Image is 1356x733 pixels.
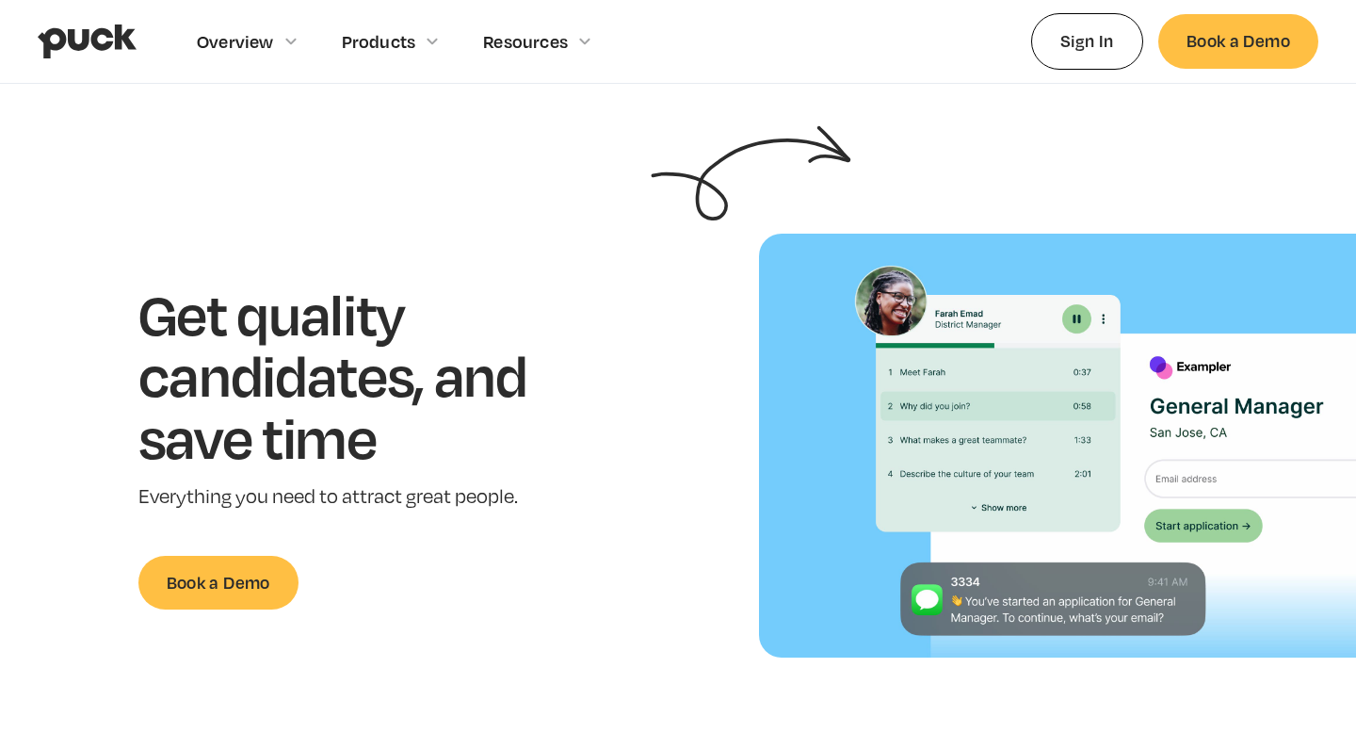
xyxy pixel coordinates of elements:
div: Products [342,31,416,52]
h1: Get quality candidates, and save time [138,283,586,468]
div: Resources [483,31,568,52]
div: Overview [197,31,274,52]
a: Book a Demo [1158,14,1318,68]
a: Sign In [1031,13,1143,69]
p: Everything you need to attract great people. [138,483,586,511]
a: Book a Demo [138,556,299,610]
